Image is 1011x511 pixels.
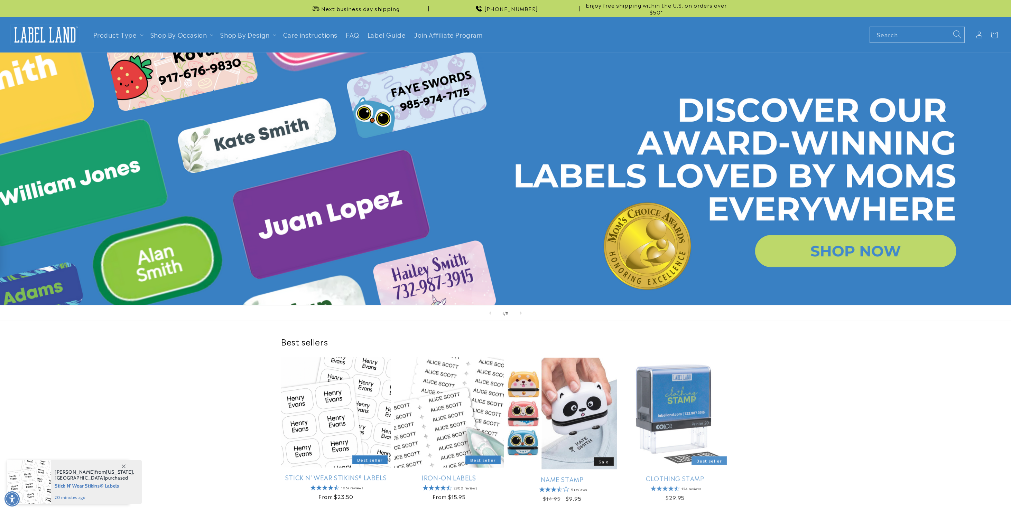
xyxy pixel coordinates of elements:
[220,30,269,39] a: Shop By Design
[484,5,538,12] span: [PHONE_NUMBER]
[106,469,133,475] span: [US_STATE]
[8,21,82,48] a: Label Land
[368,31,406,39] span: Label Guide
[279,27,342,43] a: Care instructions
[89,27,146,43] summary: Product Type
[363,27,410,43] a: Label Guide
[506,310,509,316] span: 5
[10,24,80,46] img: Label Land
[216,27,279,43] summary: Shop By Design
[410,27,487,43] a: Join Affiliate Program
[4,491,20,507] div: Accessibility Menu
[483,305,498,321] button: Previous slide
[620,473,730,481] a: Clothing Stamp
[146,27,216,43] summary: Shop By Occasion
[582,2,730,15] span: Enjoy free shipping within the U.S. on orders over $50*
[283,31,337,39] span: Care instructions
[507,475,617,483] a: Name Stamp
[281,357,730,508] ul: Slider
[281,336,730,347] h2: Best sellers
[504,310,506,316] span: /
[93,30,137,39] a: Product Type
[55,469,135,481] span: from , purchased
[55,475,105,481] span: [GEOGRAPHIC_DATA]
[55,469,95,475] span: [PERSON_NAME]
[502,310,504,316] span: 1
[346,31,359,39] span: FAQ
[150,31,207,39] span: Shop By Occasion
[321,5,400,12] span: Next business day shipping
[414,31,483,39] span: Join Affiliate Program
[281,473,391,481] a: Stick N' Wear Stikins® Labels
[342,27,363,43] a: FAQ
[513,305,528,321] button: Next slide
[949,27,965,42] button: Search
[394,473,504,481] a: Iron-On Labels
